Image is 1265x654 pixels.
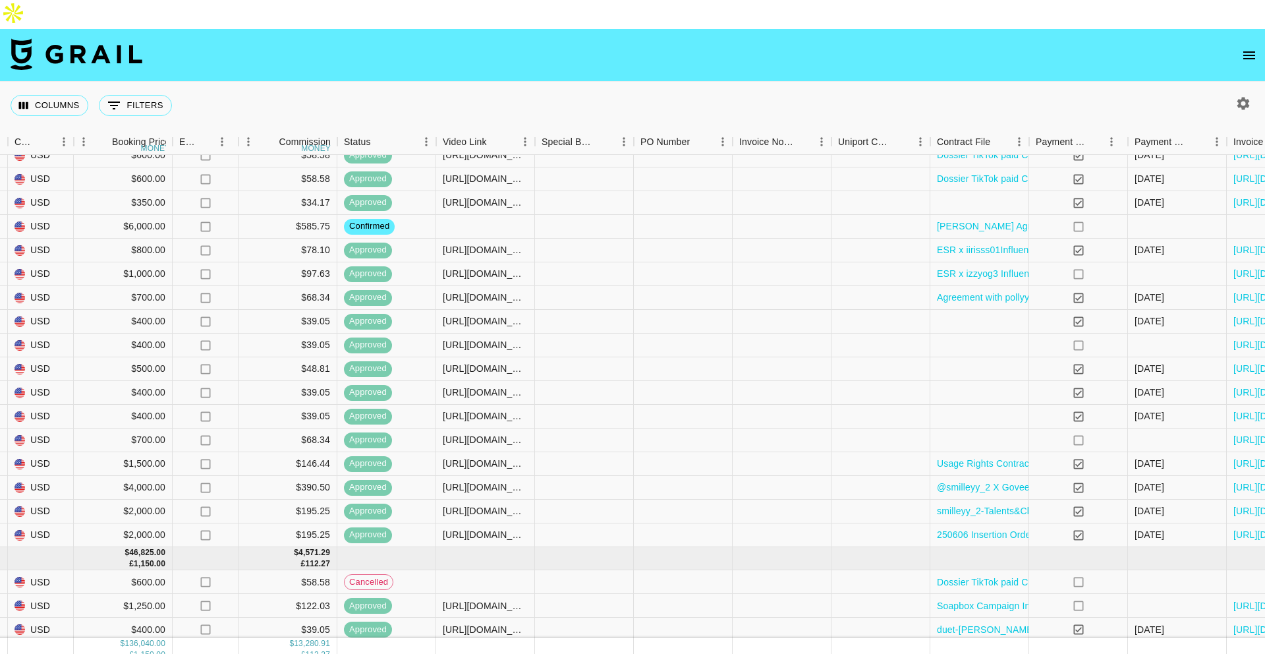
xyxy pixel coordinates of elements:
div: USD [8,286,74,310]
a: Dossier TikTok paid Contract 2025 - [PERSON_NAME].pdf [937,576,1182,589]
div: $400.00 [74,381,173,405]
button: Menu [911,132,930,152]
div: 46,825.00 [129,547,165,558]
div: 28/07/2025 [1135,504,1164,518]
div: $195.25 [239,523,337,547]
div: Invoice Notes [733,129,831,155]
div: 13/07/2025 [1135,386,1164,399]
div: https://www.tiktok.com/@poppylaur/video/7511815986736008478 [443,409,528,423]
div: £ [301,558,306,570]
button: Menu [1207,132,1227,152]
div: $146.44 [239,452,337,476]
div: Contract File [930,129,1029,155]
div: USD [8,310,74,334]
div: USD [8,191,74,215]
div: Expenses: Remove Commission? [173,129,239,155]
a: ESR x iirisss01Influencer Agreement [DATE].pdf [937,243,1138,256]
div: USD [8,144,74,167]
a: Dossier TikTok paid Contract 2025 - [PERSON_NAME] (1).docx [937,172,1203,185]
button: Sort [793,133,812,151]
div: $2,000.00 [74,523,173,547]
button: Menu [812,132,831,152]
div: $195.25 [239,500,337,523]
div: USD [8,262,74,286]
div: $500.00 [74,357,173,381]
span: approved [344,268,392,280]
div: USD [8,429,74,452]
div: USD [8,618,74,641]
div: $4,000.00 [74,476,173,500]
div: USD [8,405,74,429]
button: Sort [1189,133,1207,151]
div: Invoice Notes [739,129,793,155]
div: $ [121,639,125,650]
div: https://www.tiktok.com/@smilleyy_2/video/7433179018091891999 [443,457,528,470]
div: Uniport Contact Email [838,129,892,155]
div: Booking Price [112,129,170,155]
div: Special Booking Type [535,129,634,155]
button: Sort [36,133,54,151]
div: USD [8,167,74,191]
button: Menu [212,132,232,152]
a: duet-[PERSON_NAME]-contract copy.pdf [937,623,1110,636]
button: Menu [1009,132,1029,152]
div: Expenses: Remove Commission? [179,129,198,155]
button: Select columns [11,95,88,116]
span: approved [344,434,392,446]
div: $600.00 [74,167,173,191]
div: PO Number [634,129,733,155]
div: $58.58 [239,570,337,594]
div: Payment Sent Date [1135,129,1189,155]
div: https://www.tiktok.com/@izzyog3/video/7513656715682893086 [443,267,528,280]
div: Special Booking Type [542,129,596,155]
div: Payment Sent Date [1128,129,1227,155]
div: $1,000.00 [74,262,173,286]
button: Sort [371,133,389,151]
div: $700.00 [74,429,173,452]
div: $6,000.00 [74,215,173,239]
button: open drawer [1236,42,1262,69]
a: Dossier TikTok paid Contract 2025 - [PERSON_NAME].pdf [937,148,1182,162]
div: Video Link [436,129,535,155]
div: https://www.tiktok.com/@pollyylikesplants/video/7511832723367939350 [443,338,528,351]
button: Sort [892,133,911,151]
button: Sort [596,133,614,151]
div: 15/08/2025 [1135,243,1164,256]
div: USD [8,594,74,618]
div: 1,150.00 [134,558,165,570]
div: $39.05 [239,618,337,641]
a: 250606 Insertion Order to @smilleyy_2 (1).pdf [937,528,1131,541]
span: approved [344,173,392,185]
span: approved [344,339,392,351]
div: 16/07/2025 [1135,148,1164,162]
div: USD [8,215,74,239]
div: Video Link [443,129,487,155]
span: approved [344,505,392,518]
a: smilleyy_2-Talents&Clients Agreement From Hoto.pdf [937,504,1160,518]
span: cancelled [345,576,393,589]
button: Menu [239,132,258,152]
div: $400.00 [74,618,173,641]
span: approved [344,458,392,470]
div: 25/06/2025 [1135,457,1164,470]
div: $390.50 [239,476,337,500]
button: Menu [614,132,634,152]
div: $2,000.00 [74,500,173,523]
div: $78.10 [239,239,337,262]
div: $97.63 [239,262,337,286]
button: Sort [260,133,279,151]
div: 4,571.29 [298,547,330,558]
div: 17/06/2025 [1135,409,1164,423]
div: 17/06/2025 [1135,362,1164,375]
div: $34.17 [239,191,337,215]
div: money [301,144,331,152]
a: Usage Rights Contract_signed (1).pdf [937,457,1095,470]
div: Payment Sent [1029,129,1128,155]
button: Menu [1102,132,1121,152]
div: $39.05 [239,334,337,357]
span: confirmed [344,220,395,233]
div: $39.05 [239,405,337,429]
div: Status [344,129,371,155]
span: approved [344,363,392,375]
img: Grail Talent [11,38,142,70]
